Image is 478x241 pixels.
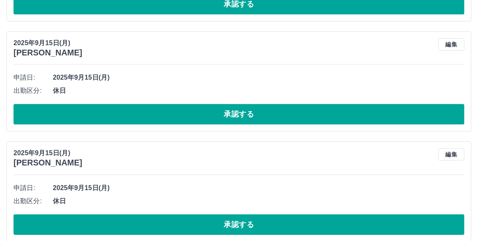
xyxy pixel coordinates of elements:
[14,73,53,83] span: 申請日:
[14,196,53,206] span: 出勤区分:
[14,158,82,168] h3: [PERSON_NAME]
[14,48,82,57] h3: [PERSON_NAME]
[438,148,464,161] button: 編集
[14,104,464,124] button: 承認する
[53,73,464,83] span: 2025年9月15日(月)
[14,183,53,193] span: 申請日:
[53,196,464,206] span: 休日
[53,183,464,193] span: 2025年9月15日(月)
[438,38,464,50] button: 編集
[14,214,464,235] button: 承認する
[14,148,82,158] p: 2025年9月15日(月)
[53,86,464,96] span: 休日
[14,38,82,48] p: 2025年9月15日(月)
[14,86,53,96] span: 出勤区分:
